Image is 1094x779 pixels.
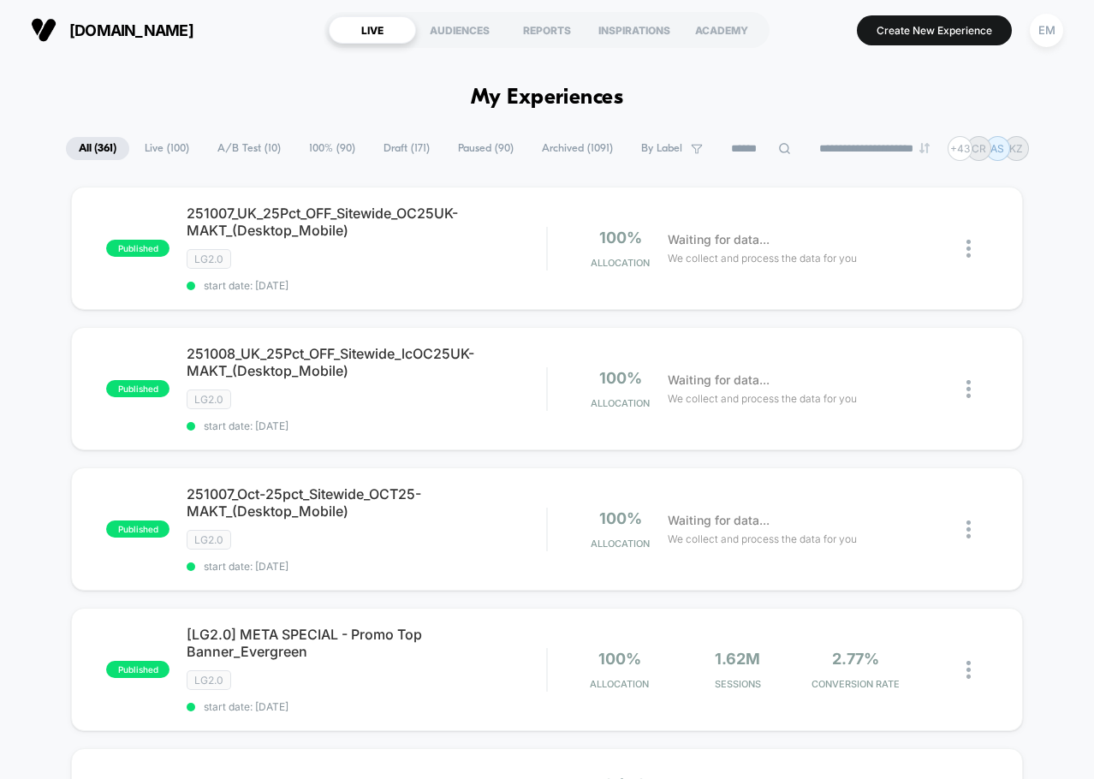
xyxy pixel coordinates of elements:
span: 251008_UK_25Pct_OFF_Sitewide_lcOC25UK-MAKT_(Desktop_Mobile) [187,345,546,379]
div: EM [1030,14,1063,47]
span: published [106,380,169,397]
span: LG2.0 [187,670,231,690]
span: published [106,520,169,538]
span: CONVERSION RATE [801,678,911,690]
span: [DOMAIN_NAME] [69,21,193,39]
span: published [106,240,169,257]
span: start date: [DATE] [187,279,546,292]
span: LG2.0 [187,389,231,409]
span: A/B Test ( 10 ) [205,137,294,160]
span: By Label [641,142,682,155]
span: Waiting for data... [668,371,770,389]
span: Allocation [591,538,650,550]
span: Sessions [683,678,793,690]
div: + 43 [948,136,972,161]
span: 100% ( 90 ) [296,137,368,160]
span: start date: [DATE] [187,700,546,713]
span: Paused ( 90 ) [445,137,526,160]
span: We collect and process the data for you [668,250,857,266]
img: close [966,520,971,538]
span: 100% [599,509,642,527]
img: close [966,661,971,679]
span: Draft ( 171 ) [371,137,443,160]
span: Live ( 100 ) [132,137,202,160]
span: Archived ( 1091 ) [529,137,626,160]
div: INSPIRATIONS [591,16,678,44]
span: LG2.0 [187,249,231,269]
span: [LG2.0] META SPECIAL - Promo Top Banner_Evergreen [187,626,546,660]
div: LIVE [329,16,416,44]
img: close [966,240,971,258]
span: We collect and process the data for you [668,390,857,407]
span: 100% [599,369,642,387]
img: close [966,380,971,398]
span: Allocation [590,678,649,690]
span: start date: [DATE] [187,560,546,573]
span: We collect and process the data for you [668,531,857,547]
span: 2.77% [832,650,879,668]
span: 251007_Oct-25pct_Sitewide_OCT25-MAKT_(Desktop_Mobile) [187,485,546,520]
button: EM [1025,13,1068,48]
span: 100% [598,650,641,668]
span: Waiting for data... [668,511,770,530]
img: end [919,143,930,153]
span: 100% [599,229,642,247]
p: KZ [1009,142,1023,155]
span: start date: [DATE] [187,419,546,432]
h1: My Experiences [471,86,624,110]
div: REPORTS [503,16,591,44]
span: Allocation [591,257,650,269]
span: All ( 361 ) [66,137,129,160]
p: AS [990,142,1004,155]
img: Visually logo [31,17,56,43]
span: Allocation [591,397,650,409]
div: ACADEMY [678,16,765,44]
div: AUDIENCES [416,16,503,44]
button: [DOMAIN_NAME] [26,16,199,44]
p: CR [972,142,986,155]
span: published [106,661,169,678]
span: LG2.0 [187,530,231,550]
span: 1.62M [715,650,760,668]
span: Waiting for data... [668,230,770,249]
span: 251007_UK_25Pct_OFF_Sitewide_OC25UK-MAKT_(Desktop_Mobile) [187,205,546,239]
button: Create New Experience [857,15,1012,45]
